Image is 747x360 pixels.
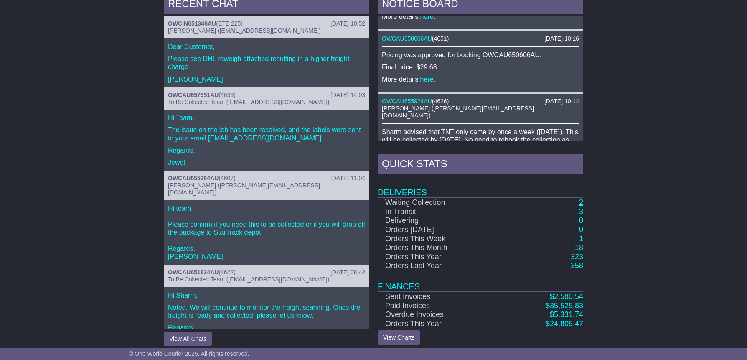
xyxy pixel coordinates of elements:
span: 24,805.47 [550,319,583,328]
span: To Be Collected Team ([EMAIL_ADDRESS][DOMAIN_NAME]) [168,99,329,105]
td: Paid Invoices [378,301,502,311]
p: Please see DHL reweigh attached resulting in a higher freight charge [168,55,365,71]
a: OWCAU655264AU [168,175,219,181]
div: [DATE] 11:04 [330,175,365,182]
td: Deliveries [378,176,583,198]
a: $35,525.83 [546,301,583,310]
p: Final price: $29.68. [382,63,579,71]
p: Hi Team, [168,114,365,122]
td: Orders This Year [378,319,502,329]
span: ETE 225 [218,20,241,27]
td: Orders This Month [378,243,502,253]
a: 2 [579,198,583,207]
span: [PERSON_NAME] ([EMAIL_ADDRESS][DOMAIN_NAME]) [168,27,321,34]
a: 358 [571,261,583,270]
div: [DATE] 14:03 [330,92,365,99]
p: Hi Sharm, [168,291,365,299]
a: 0 [579,216,583,225]
div: [DATE] 10:16 [544,35,579,42]
p: The issue on the job has been resolved, and the labels were sent to your email [EMAIL_ADDRESS][DO... [168,126,365,142]
span: 4633 [221,92,234,98]
td: Orders Last Year [378,261,502,271]
div: ( ) [382,98,579,105]
div: [DATE] 08:42 [330,269,365,276]
td: Orders This Year [378,253,502,262]
p: More details: . [382,13,579,20]
p: Regards, [168,146,365,154]
a: 323 [571,253,583,261]
div: ( ) [168,269,365,276]
span: 35,525.83 [550,301,583,310]
p: Pricing was approved for booking OWCAU650606AU. [382,51,579,59]
span: [PERSON_NAME] ([PERSON_NAME][EMAIL_ADDRESS][DOMAIN_NAME]) [168,182,320,196]
div: [DATE] 10:14 [544,98,579,105]
span: 4626 [434,98,447,105]
td: Waiting Collection [378,198,502,207]
span: To Be Collected Team ([EMAIL_ADDRESS][DOMAIN_NAME]) [168,276,329,283]
p: Dear Customer, [168,43,365,51]
a: OWCAU655924AU [382,98,432,105]
span: 4622 [221,269,234,276]
td: Orders [DATE] [378,225,502,235]
a: $2,580.54 [550,292,583,301]
td: Finances [378,271,583,292]
a: 18 [575,243,583,252]
p: Regards, [168,324,365,332]
span: [PERSON_NAME] ([PERSON_NAME][EMAIL_ADDRESS][DOMAIN_NAME]) [382,105,534,119]
span: 2,580.54 [554,292,583,301]
td: Delivering [378,216,502,225]
a: here [420,76,434,83]
span: 4607 [221,175,234,181]
p: Jewel [168,158,365,166]
a: here [420,13,434,20]
p: More details: . [382,75,579,83]
td: Overdue Invoices [378,310,502,319]
div: ( ) [168,92,365,99]
span: 5,331.74 [554,310,583,319]
a: $24,805.47 [546,319,583,328]
a: OWCAU651824AU [168,269,219,276]
p: Hi team, Please confirm if you need this to be collected or if you will drop off the package to S... [168,204,365,260]
td: Sent Invoices [378,292,502,301]
div: Quick Stats [378,154,583,176]
button: View All Chats [164,332,212,346]
a: 3 [579,207,583,216]
p: Sharm advised that TNT only came by once a week ([DATE]). This will be collected by [DATE]. No ne... [382,128,579,168]
p: [PERSON_NAME] [168,75,365,83]
a: $5,331.74 [550,310,583,319]
span: 4651 [434,35,447,42]
p: Noted. We will continue to monitor the freight scanning. Once the freight is ready and collected,... [168,304,365,319]
a: 0 [579,225,583,234]
div: ( ) [168,20,365,27]
a: View Charts [378,330,420,345]
a: OWCAU657551AU [168,92,219,98]
td: Orders This Week [378,235,502,244]
span: © One World Courier 2025. All rights reserved. [129,350,249,357]
a: OWCIN651346AU [168,20,216,27]
td: In Transit [378,207,502,217]
div: ( ) [382,35,579,42]
a: OWCAU650606AU [382,35,432,42]
a: 1 [579,235,583,243]
div: ( ) [168,175,365,182]
div: [DATE] 10:52 [330,20,365,27]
